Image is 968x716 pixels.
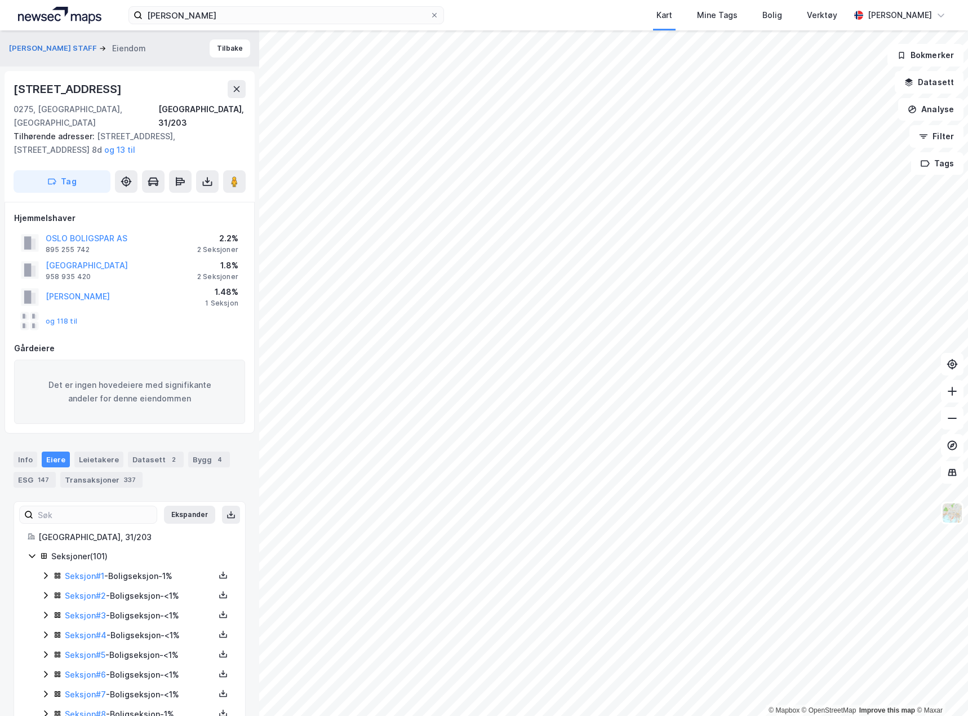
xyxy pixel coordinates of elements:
[197,245,238,254] div: 2 Seksjoner
[35,474,51,485] div: 147
[205,299,238,308] div: 1 Seksjon
[14,170,110,193] button: Tag
[46,272,91,281] div: 958 935 420
[895,71,963,94] button: Datasett
[164,506,215,524] button: Ekspander
[769,706,800,714] a: Mapbox
[14,342,245,355] div: Gårdeiere
[942,502,963,524] img: Z
[656,8,672,22] div: Kart
[188,452,230,467] div: Bygg
[65,648,215,662] div: - Boligseksjon - <1%
[868,8,932,22] div: [PERSON_NAME]
[14,130,237,157] div: [STREET_ADDRESS], [STREET_ADDRESS] 8d
[143,7,430,24] input: Søk på adresse, matrikkel, gårdeiere, leietakere eller personer
[65,629,215,642] div: - Boligseksjon - <1%
[859,706,915,714] a: Improve this map
[65,571,104,581] a: Seksjon#1
[122,474,138,485] div: 337
[112,42,146,55] div: Eiendom
[65,589,215,603] div: - Boligseksjon - <1%
[911,152,963,175] button: Tags
[14,131,97,141] span: Tilhørende adresser:
[912,662,968,716] iframe: Chat Widget
[762,8,782,22] div: Bolig
[197,232,238,245] div: 2.2%
[205,285,238,299] div: 1.48%
[14,211,245,225] div: Hjemmelshaver
[65,591,106,600] a: Seksjon#2
[14,80,124,98] div: [STREET_ADDRESS]
[909,125,963,148] button: Filter
[912,662,968,716] div: Kontrollprogram for chat
[33,506,157,523] input: Søk
[65,630,106,640] a: Seksjon#4
[197,259,238,272] div: 1.8%
[697,8,738,22] div: Mine Tags
[65,650,105,660] a: Seksjon#5
[210,39,250,58] button: Tilbake
[898,98,963,121] button: Analyse
[14,452,37,467] div: Info
[46,245,90,254] div: 895 255 742
[14,360,245,424] div: Det er ingen hovedeiere med signifikante andeler for denne eiendommen
[128,452,184,467] div: Datasett
[887,44,963,67] button: Bokmerker
[14,472,56,488] div: ESG
[18,7,101,24] img: logo.a4113a55bc3d86da70a041830d287a7e.svg
[168,454,179,465] div: 2
[65,688,215,701] div: - Boligseksjon - <1%
[74,452,123,467] div: Leietakere
[65,668,215,682] div: - Boligseksjon - <1%
[51,550,232,563] div: Seksjoner ( 101 )
[38,531,232,544] div: [GEOGRAPHIC_DATA], 31/203
[65,609,215,622] div: - Boligseksjon - <1%
[158,103,246,130] div: [GEOGRAPHIC_DATA], 31/203
[60,472,143,488] div: Transaksjoner
[65,690,106,699] a: Seksjon#7
[65,611,106,620] a: Seksjon#3
[214,454,225,465] div: 4
[14,103,158,130] div: 0275, [GEOGRAPHIC_DATA], [GEOGRAPHIC_DATA]
[65,569,215,583] div: - Boligseksjon - 1%
[65,670,106,679] a: Seksjon#6
[42,452,70,467] div: Eiere
[197,272,238,281] div: 2 Seksjoner
[807,8,837,22] div: Verktøy
[802,706,856,714] a: OpenStreetMap
[9,43,99,54] button: [PERSON_NAME] STAFF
